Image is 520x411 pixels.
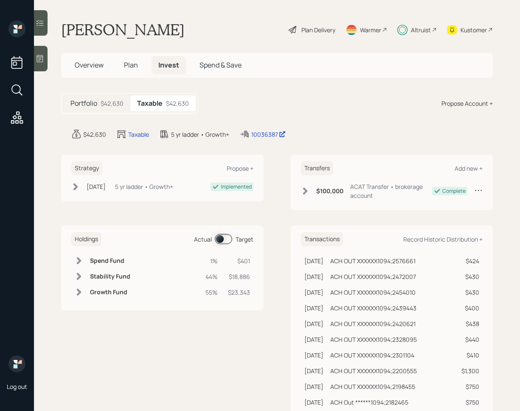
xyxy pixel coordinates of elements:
[71,161,102,175] h6: Strategy
[304,272,323,281] div: [DATE]
[330,288,416,297] div: ACH OUT XXXXXX1094;2454010
[7,383,27,391] div: Log out
[459,256,479,265] div: $424
[304,382,323,391] div: [DATE]
[205,256,218,265] div: 1%
[71,232,101,246] h6: Holdings
[459,319,479,328] div: $438
[304,319,323,328] div: [DATE]
[330,256,416,265] div: ACH OUT XXXXXX1094;2576661
[330,382,415,391] div: ACH OUT XXXXXX1094;2198455
[304,335,323,344] div: [DATE]
[75,60,104,70] span: Overview
[166,99,189,108] div: $42,630
[301,161,333,175] h6: Transfers
[330,366,417,375] div: ACH OUT XXXXXX1094;2200555
[301,232,343,246] h6: Transactions
[251,130,286,139] div: 10036387
[227,164,253,172] div: Propose +
[330,319,416,328] div: ACH OUT XXXXXX1094;2420621
[228,288,250,297] div: $23,343
[360,25,381,34] div: Warmer
[459,366,479,375] div: $1,300
[441,99,493,108] div: Propose Account +
[304,398,323,407] div: [DATE]
[330,335,417,344] div: ACH OUT XXXXXX1094;2328095
[459,398,479,407] div: $750
[61,20,185,39] h1: [PERSON_NAME]
[304,288,323,297] div: [DATE]
[205,272,218,281] div: 44%
[330,272,416,281] div: ACH OUT XXXXXX1094;2472007
[459,382,479,391] div: $750
[304,304,323,312] div: [DATE]
[115,182,173,191] div: 5 yr ladder • Growth+
[87,182,106,191] div: [DATE]
[350,182,433,200] div: ACAT Transfer • brokerage account
[8,355,25,372] img: retirable_logo.png
[205,288,218,297] div: 55%
[403,235,483,243] div: Record Historic Distribution +
[316,188,343,195] h6: $100,000
[411,25,431,34] div: Altruist
[124,60,138,70] span: Plan
[90,257,130,265] h6: Spend Fund
[304,256,323,265] div: [DATE]
[171,130,229,139] div: 5 yr ladder • Growth+
[90,289,130,296] h6: Growth Fund
[461,25,487,34] div: Kustomer
[194,235,212,244] div: Actual
[228,256,250,265] div: $401
[236,235,253,244] div: Target
[137,99,163,107] h5: Taxable
[301,25,335,34] div: Plan Delivery
[459,272,479,281] div: $430
[455,164,483,172] div: Add new +
[200,60,242,70] span: Spend & Save
[128,130,149,139] div: Taxable
[83,130,106,139] div: $42,630
[442,187,466,195] div: Complete
[101,99,124,108] div: $42,630
[330,304,416,312] div: ACH OUT XXXXXX1094;2439443
[70,99,97,107] h5: Portfolio
[459,288,479,297] div: $430
[330,351,414,360] div: ACH OUT XXXXXX1094;2301104
[90,273,130,280] h6: Stability Fund
[459,351,479,360] div: $410
[158,60,179,70] span: Invest
[221,183,252,191] div: Implemented
[304,351,323,360] div: [DATE]
[228,272,250,281] div: $18,886
[459,335,479,344] div: $440
[304,366,323,375] div: [DATE]
[459,304,479,312] div: $400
